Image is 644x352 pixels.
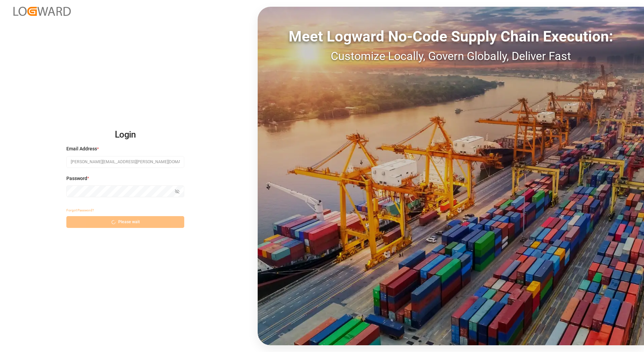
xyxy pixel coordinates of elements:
[258,48,644,65] div: Customize Locally, Govern Globally, Deliver Fast
[66,175,87,182] span: Password
[13,7,71,16] img: Logward_new_orange.png
[258,25,644,48] div: Meet Logward No-Code Supply Chain Execution:
[66,156,184,168] input: Enter your email
[66,145,97,152] span: Email Address
[66,124,184,146] h2: Login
